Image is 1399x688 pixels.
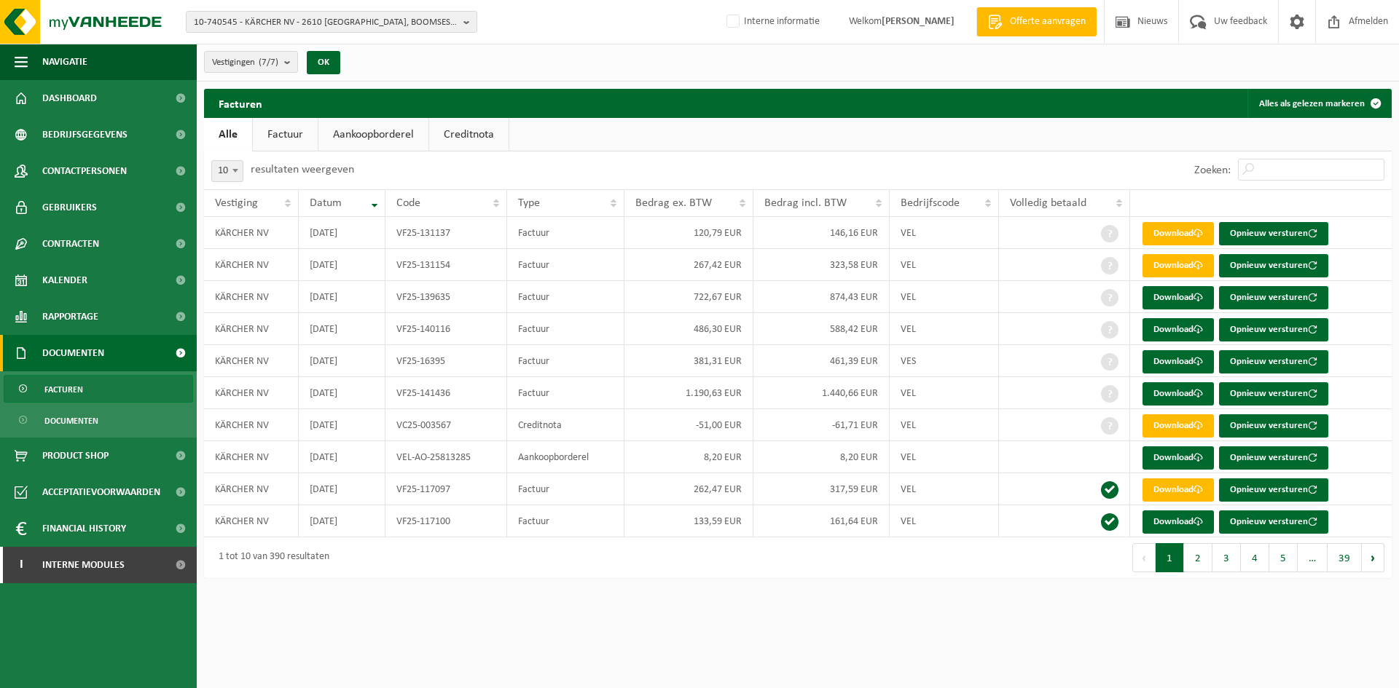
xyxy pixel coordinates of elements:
td: 146,16 EUR [753,217,890,249]
span: Contactpersonen [42,153,127,189]
td: VF25-140116 [385,313,506,345]
td: KÄRCHER NV [204,441,299,473]
td: VEL [890,409,1000,441]
button: Opnieuw versturen [1219,222,1328,245]
a: Aankoopborderel [318,118,428,151]
td: 262,47 EUR [624,473,753,505]
span: Contracten [42,226,99,262]
span: … [1298,543,1328,572]
td: Factuur [507,249,624,281]
a: Download [1143,318,1214,341]
span: Type [518,197,540,209]
span: Documenten [42,335,104,371]
td: Factuur [507,217,624,249]
td: [DATE] [299,377,385,409]
td: VF25-16395 [385,345,506,377]
span: Navigatie [42,44,87,80]
button: Alles als gelezen markeren [1247,89,1390,118]
span: Product Shop [42,438,109,474]
button: 39 [1328,543,1362,572]
td: [DATE] [299,281,385,313]
td: Factuur [507,377,624,409]
span: Rapportage [42,298,98,335]
td: VF25-117100 [385,505,506,537]
td: KÄRCHER NV [204,377,299,409]
td: VC25-003567 [385,409,506,441]
span: Volledig betaald [1010,197,1086,209]
td: KÄRCHER NV [204,313,299,345]
td: KÄRCHER NV [204,281,299,313]
td: VEL [890,313,1000,345]
button: Vestigingen(7/7) [204,51,298,73]
button: Opnieuw versturen [1219,350,1328,373]
td: 161,64 EUR [753,505,890,537]
td: 323,58 EUR [753,249,890,281]
span: Vestiging [215,197,258,209]
td: 874,43 EUR [753,281,890,313]
td: 1.190,63 EUR [624,377,753,409]
a: Download [1143,446,1214,470]
td: VEL [890,249,1000,281]
span: Offerte aanvragen [1006,15,1089,29]
a: Factuur [253,118,318,151]
td: VEL [890,505,1000,537]
h2: Facturen [204,89,277,117]
a: Download [1143,254,1214,277]
button: Opnieuw versturen [1219,414,1328,438]
td: [DATE] [299,505,385,537]
button: Opnieuw versturen [1219,318,1328,341]
a: Download [1143,222,1214,245]
td: VEL [890,377,1000,409]
td: 1.440,66 EUR [753,377,890,409]
span: Code [396,197,420,209]
span: Datum [310,197,342,209]
span: 10-740545 - KÄRCHER NV - 2610 [GEOGRAPHIC_DATA], BOOMSESTEENWEG 939 [194,12,458,33]
span: I [15,547,28,583]
td: VEL [890,441,1000,473]
td: -51,00 EUR [624,409,753,441]
a: Download [1143,382,1214,406]
span: Bedrag ex. BTW [635,197,712,209]
div: 1 tot 10 van 390 resultaten [211,545,329,571]
span: Dashboard [42,80,97,116]
td: KÄRCHER NV [204,249,299,281]
td: 133,59 EUR [624,505,753,537]
td: 120,79 EUR [624,217,753,249]
count: (7/7) [259,58,278,67]
button: 10-740545 - KÄRCHER NV - 2610 [GEOGRAPHIC_DATA], BOOMSESTEENWEG 939 [186,11,477,33]
span: Bedrag incl. BTW [764,197,847,209]
td: KÄRCHER NV [204,505,299,537]
span: Documenten [44,407,98,435]
a: Download [1143,350,1214,373]
td: Factuur [507,281,624,313]
td: VES [890,345,1000,377]
label: resultaten weergeven [251,164,354,175]
td: Factuur [507,505,624,537]
a: Download [1143,286,1214,309]
td: VF25-131137 [385,217,506,249]
a: Creditnota [429,118,509,151]
td: Aankoopborderel [507,441,624,473]
td: KÄRCHER NV [204,217,299,249]
td: VF25-117097 [385,473,506,505]
td: [DATE] [299,409,385,441]
span: Kalender [42,262,87,298]
label: Zoeken: [1194,165,1231,176]
button: Opnieuw versturen [1219,382,1328,406]
td: VF25-139635 [385,281,506,313]
td: [DATE] [299,473,385,505]
button: Opnieuw versturen [1219,478,1328,502]
td: Factuur [507,473,624,505]
td: [DATE] [299,441,385,473]
button: 3 [1212,543,1241,572]
button: 5 [1269,543,1298,572]
td: VF25-141436 [385,377,506,409]
span: 10 [212,161,243,181]
a: Download [1143,414,1214,438]
label: Interne informatie [724,11,820,33]
span: Financial History [42,510,126,547]
a: Download [1143,478,1214,502]
span: Interne modules [42,547,125,583]
a: Alle [204,118,252,151]
button: 4 [1241,543,1269,572]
